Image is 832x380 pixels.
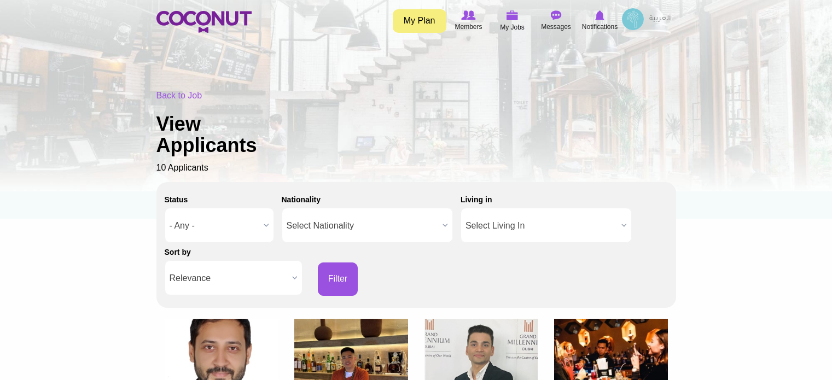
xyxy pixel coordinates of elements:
label: Living in [461,194,492,205]
a: Notifications Notifications [578,8,622,33]
img: Messages [551,10,562,20]
img: Home [156,11,252,33]
h1: View Applicants [156,113,293,156]
span: My Jobs [500,22,525,33]
label: Sort by [165,247,191,258]
img: My Jobs [507,10,519,20]
span: Select Living In [466,208,617,243]
a: Messages Messages [534,8,578,33]
a: My Jobs My Jobs [491,8,534,34]
label: Nationality [282,194,321,205]
label: Status [165,194,188,205]
span: Select Nationality [287,208,438,243]
img: Notifications [595,10,604,20]
img: Browse Members [461,10,475,20]
a: Browse Members Members [447,8,491,33]
span: Relevance [170,261,288,296]
span: Messages [541,21,571,32]
a: العربية [644,8,676,30]
span: Members [455,21,482,32]
button: Filter [318,262,358,296]
a: Back to Job [156,91,202,100]
span: Notifications [582,21,618,32]
span: - Any - [170,208,259,243]
div: 10 Applicants [156,90,676,174]
a: My Plan [393,9,446,33]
